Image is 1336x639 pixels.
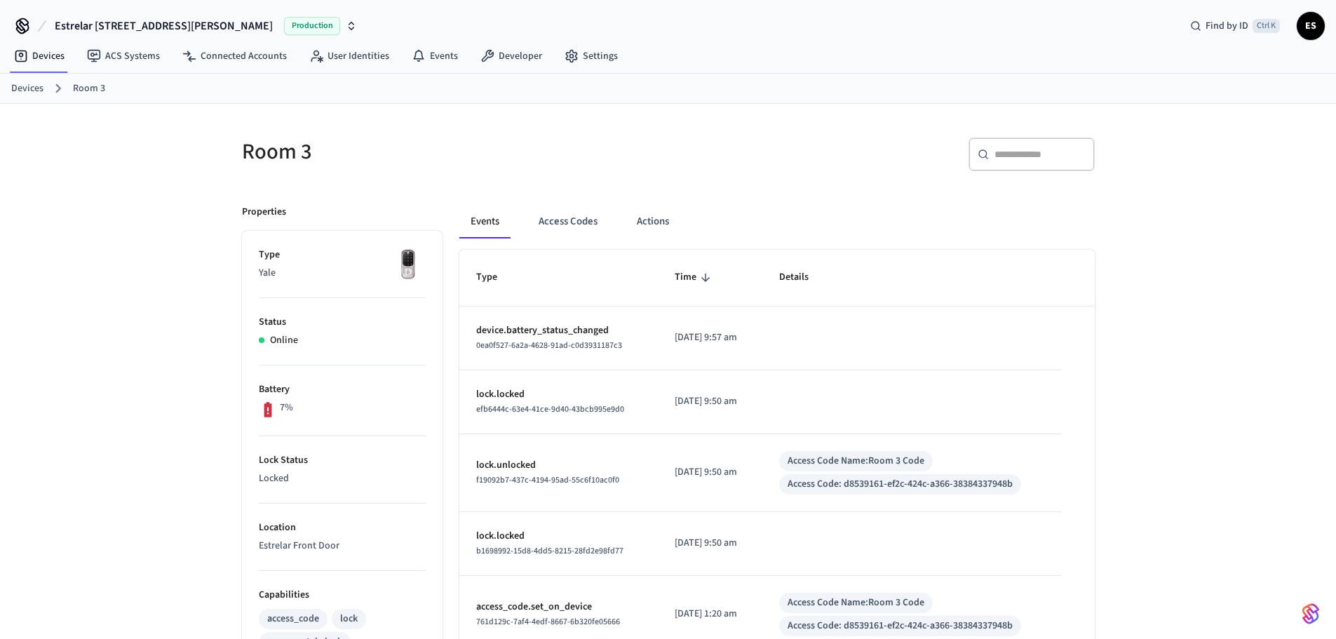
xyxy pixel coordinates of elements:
[476,545,623,557] span: b1698992-15d8-4dd5-8215-28fd2e98fd77
[788,477,1013,492] div: Access Code: d8539161-ef2c-424c-a366-38384337948b
[675,607,745,621] p: [DATE] 1:20 am
[1179,13,1291,39] div: Find by IDCtrl K
[476,403,624,415] span: efb6444c-63e4-41ce-9d40-43bcb995e9d0
[469,43,553,69] a: Developer
[259,539,426,553] p: Estrelar Front Door
[270,333,298,348] p: Online
[675,330,745,345] p: [DATE] 9:57 am
[476,387,642,402] p: lock.locked
[259,382,426,397] p: Battery
[1297,12,1325,40] button: ES
[459,205,511,238] button: Events
[267,612,319,626] div: access_code
[788,619,1013,633] div: Access Code: d8539161-ef2c-424c-a366-38384337948b
[1298,13,1323,39] span: ES
[553,43,629,69] a: Settings
[259,471,426,486] p: Locked
[259,520,426,535] p: Location
[476,339,622,351] span: 0ea0f527-6a2a-4628-91ad-c0d3931187c3
[476,323,642,338] p: device.battery_status_changed
[476,474,619,486] span: f19092b7-437c-4194-95ad-55c6f10ac0f0
[779,267,827,288] span: Details
[242,205,286,220] p: Properties
[1253,19,1280,33] span: Ctrl K
[242,137,660,166] h5: Room 3
[391,248,426,283] img: Yale Assure Touchscreen Wifi Smart Lock, Satin Nickel, Front
[340,612,358,626] div: lock
[476,600,642,614] p: access_code.set_on_device
[280,401,293,415] p: 7%
[788,454,924,469] div: Access Code Name: Room 3 Code
[675,536,745,551] p: [DATE] 9:50 am
[626,205,680,238] button: Actions
[259,266,426,281] p: Yale
[476,267,515,288] span: Type
[527,205,609,238] button: Access Codes
[675,465,745,480] p: [DATE] 9:50 am
[55,18,273,34] span: Estrelar [STREET_ADDRESS][PERSON_NAME]
[76,43,171,69] a: ACS Systems
[476,529,642,544] p: lock.locked
[284,17,340,35] span: Production
[259,248,426,262] p: Type
[788,596,924,610] div: Access Code Name: Room 3 Code
[459,205,1095,238] div: ant example
[171,43,298,69] a: Connected Accounts
[259,588,426,603] p: Capabilities
[73,81,105,96] a: Room 3
[675,394,745,409] p: [DATE] 9:50 am
[476,616,620,628] span: 761d129c-7af4-4edf-8667-6b320fe05666
[476,458,642,473] p: lock.unlocked
[1206,19,1248,33] span: Find by ID
[1302,603,1319,625] img: SeamLogoGradient.69752ec5.svg
[259,453,426,468] p: Lock Status
[11,81,43,96] a: Devices
[298,43,400,69] a: User Identities
[3,43,76,69] a: Devices
[400,43,469,69] a: Events
[675,267,715,288] span: Time
[259,315,426,330] p: Status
